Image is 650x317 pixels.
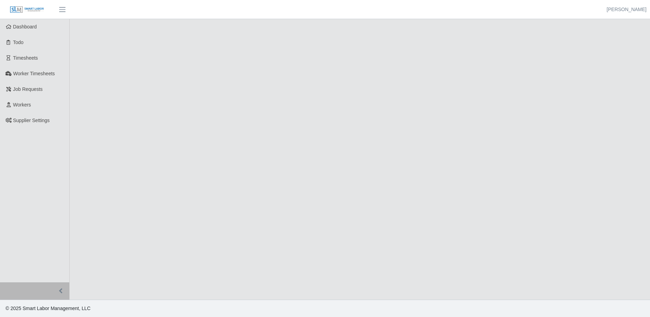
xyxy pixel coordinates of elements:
[13,55,38,61] span: Timesheets
[13,86,43,92] span: Job Requests
[13,71,55,76] span: Worker Timesheets
[13,118,50,123] span: Supplier Settings
[10,6,44,14] img: SLM Logo
[13,40,24,45] span: Todo
[13,102,31,108] span: Workers
[6,306,90,311] span: © 2025 Smart Labor Management, LLC
[13,24,37,29] span: Dashboard
[607,6,647,13] a: [PERSON_NAME]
